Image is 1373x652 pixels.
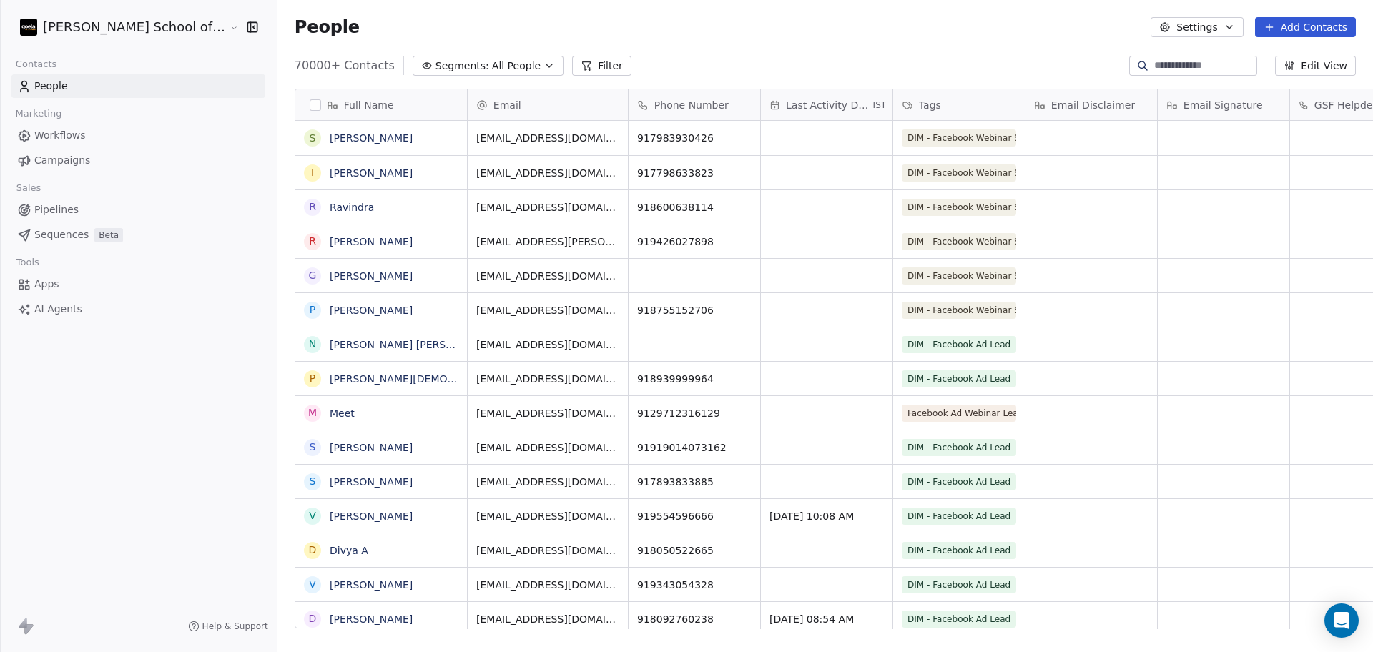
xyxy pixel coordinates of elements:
[1183,98,1263,112] span: Email Signature
[34,277,59,292] span: Apps
[902,370,1016,387] span: DIM - Facebook Ad Lead
[919,98,941,112] span: Tags
[11,297,265,321] a: AI Agents
[476,131,619,145] span: [EMAIL_ADDRESS][DOMAIN_NAME]
[1158,89,1289,120] div: Email Signature
[654,98,729,112] span: Phone Number
[476,406,619,420] span: [EMAIL_ADDRESS][DOMAIN_NAME]
[902,199,1016,216] span: DIM - Facebook Webinar Signup Time
[308,611,316,626] div: D
[308,268,316,283] div: G
[295,89,467,120] div: Full Name
[769,612,884,626] span: [DATE] 08:54 AM
[330,407,355,419] a: Meet
[330,510,413,522] a: [PERSON_NAME]
[34,302,82,317] span: AI Agents
[94,228,123,242] span: Beta
[309,234,316,249] div: R
[20,19,37,36] img: Zeeshan%20Neck%20Print%20Dark.png
[309,508,316,523] div: V
[34,202,79,217] span: Pipelines
[902,439,1016,456] span: DIM - Facebook Ad Lead
[330,270,413,282] a: [PERSON_NAME]
[309,337,316,352] div: N
[476,200,619,214] span: [EMAIL_ADDRESS][DOMAIN_NAME]
[637,200,752,214] span: 918600638114
[309,474,315,489] div: s
[902,302,1016,319] span: DIM - Facebook Webinar Signup Time
[330,545,368,556] a: Divya A
[1151,17,1243,37] button: Settings
[202,621,268,632] span: Help & Support
[902,473,1016,490] span: DIM - Facebook Ad Lead
[330,236,413,247] a: [PERSON_NAME]
[476,543,619,558] span: [EMAIL_ADDRESS][DOMAIN_NAME]
[309,440,315,455] div: S
[468,89,628,120] div: Email
[34,227,89,242] span: Sequences
[17,15,220,39] button: [PERSON_NAME] School of Finance LLP
[43,18,226,36] span: [PERSON_NAME] School of Finance LLP
[344,98,394,112] span: Full Name
[295,121,468,629] div: grid
[873,99,887,111] span: IST
[330,167,413,179] a: [PERSON_NAME]
[330,579,413,591] a: [PERSON_NAME]
[786,98,870,112] span: Last Activity Date
[188,621,268,632] a: Help & Support
[637,131,752,145] span: 917983930426
[637,509,752,523] span: 919554596666
[476,509,619,523] span: [EMAIL_ADDRESS][DOMAIN_NAME]
[310,302,315,317] div: P
[1025,89,1157,120] div: Email Disclaimer
[902,129,1016,147] span: DIM - Facebook Webinar Signup Time
[435,59,489,74] span: Segments:
[309,199,316,214] div: R
[11,74,265,98] a: People
[10,177,47,199] span: Sales
[330,442,413,453] a: [PERSON_NAME]
[769,509,884,523] span: [DATE] 10:08 AM
[330,305,413,316] a: [PERSON_NAME]
[902,164,1016,182] span: DIM - Facebook Webinar Signup Time
[295,16,360,38] span: People
[330,202,374,213] a: Ravindra
[629,89,760,120] div: Phone Number
[902,267,1016,285] span: DIM - Facebook Webinar Signup Time
[308,405,317,420] div: M
[330,373,526,385] a: [PERSON_NAME][DEMOGRAPHIC_DATA]
[1255,17,1356,37] button: Add Contacts
[309,577,316,592] div: V
[761,89,892,120] div: Last Activity DateIST
[637,372,752,386] span: 918939999964
[308,543,316,558] div: D
[637,475,752,489] span: 917893833885
[311,165,314,180] div: I
[476,303,619,317] span: [EMAIL_ADDRESS][DOMAIN_NAME]
[476,578,619,592] span: [EMAIL_ADDRESS][DOMAIN_NAME]
[10,252,45,273] span: Tools
[1275,56,1356,76] button: Edit View
[637,166,752,180] span: 917798633823
[476,234,619,249] span: [EMAIL_ADDRESS][PERSON_NAME][DOMAIN_NAME]
[476,612,619,626] span: [EMAIL_ADDRESS][DOMAIN_NAME]
[1051,98,1135,112] span: Email Disclaimer
[34,79,68,94] span: People
[493,98,521,112] span: Email
[637,543,752,558] span: 918050522665
[572,56,631,76] button: Filter
[637,406,752,420] span: 9129712316129
[11,124,265,147] a: Workflows
[902,576,1016,593] span: DIM - Facebook Ad Lead
[492,59,541,74] span: All People
[310,371,315,386] div: P
[309,131,315,146] div: S
[476,337,619,352] span: [EMAIL_ADDRESS][DOMAIN_NAME]
[330,613,413,625] a: [PERSON_NAME]
[476,372,619,386] span: [EMAIL_ADDRESS][DOMAIN_NAME]
[295,57,395,74] span: 70000+ Contacts
[893,89,1025,120] div: Tags
[637,612,752,626] span: 918092760238
[1324,603,1359,638] div: Open Intercom Messenger
[9,54,63,75] span: Contacts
